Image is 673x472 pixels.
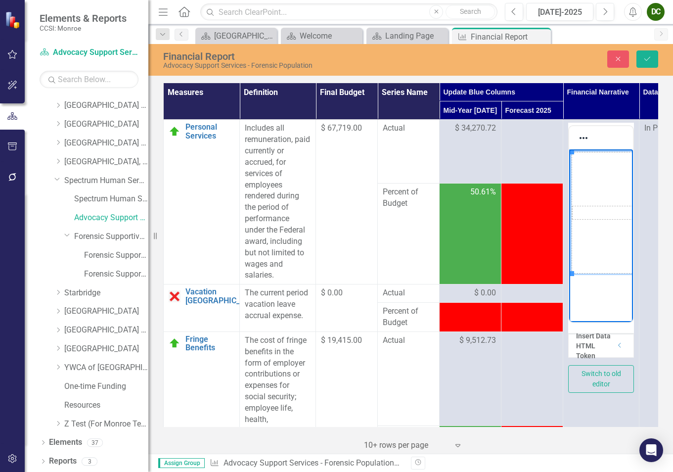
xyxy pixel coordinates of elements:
span: Percent of Budget [383,306,434,329]
a: Advocacy Support Services - Forensic Population [40,47,138,58]
input: Search Below... [40,71,138,88]
span: Actual [383,287,434,299]
a: Forensic Supportive Housing (Site 00 - 23 Beds) [84,250,148,261]
div: Insert Data HTML Token [576,331,611,361]
div: 3 [82,457,97,466]
span: 50.61% [470,187,496,198]
a: Forensic Supportive Housing [74,231,148,242]
img: ClearPoint Strategy [5,11,22,29]
input: Search ClearPoint... [200,3,497,21]
span: Assign Group [158,458,205,468]
span: Percent of Budget [383,187,434,209]
button: Reveal or hide additional toolbar items [575,131,592,145]
span: $ 0.00 [474,287,496,299]
img: Data Error [169,290,180,302]
a: One-time Funding [64,381,148,392]
span: Actual [383,335,434,346]
button: DC [647,3,665,21]
div: Includes all remuneration, paid currently or accrued, for services of employees rendered during t... [245,123,311,281]
a: [GEOGRAPHIC_DATA] [64,119,148,130]
img: On Target [169,126,180,138]
a: Advocacy Support Services - Forensic Population [224,458,400,468]
div: The current period vacation leave accrual expense. [245,287,311,322]
span: $ 9,512.73 [459,335,496,346]
a: Z Test (For Monroe Testing) [64,419,148,430]
a: Fringe Benefits [185,335,234,352]
div: Welcome [300,30,360,42]
a: Resources [64,400,148,411]
small: CCSI: Monroe [40,24,127,32]
button: Switch to old editor [568,365,634,393]
span: Elements & Reports [40,12,127,24]
div: Advocacy Support Services - Forensic Population [163,62,435,69]
a: [GEOGRAPHIC_DATA] [198,30,274,42]
a: Spectrum Human Services, Inc. (MCOMH Internal) [74,193,148,205]
div: Financial Report [163,51,435,62]
a: Personal Services [185,123,234,140]
button: [DATE]-2025 [526,3,593,21]
span: Search [460,7,481,15]
a: [GEOGRAPHIC_DATA] (RRH) [64,325,148,336]
img: On Target [169,337,180,349]
span: $ 67,719.00 [321,123,362,133]
a: Starbridge [64,287,148,299]
a: [GEOGRAPHIC_DATA] (RRH) [64,100,148,111]
iframe: Rich Text Area [569,149,633,322]
span: $ 19,415.00 [321,335,362,345]
a: Landing Page [369,30,446,42]
span: $ 0.00 [321,288,343,297]
a: Spectrum Human Services, Inc. [64,175,148,187]
div: [GEOGRAPHIC_DATA] [214,30,274,42]
button: Search [446,5,495,19]
a: [GEOGRAPHIC_DATA], Inc. [64,156,148,168]
a: Elements [49,437,82,448]
a: Welcome [283,30,360,42]
div: Financial Report [471,31,548,43]
div: Open Intercom Messenger [639,438,663,462]
a: [GEOGRAPHIC_DATA] [64,306,148,317]
span: Actual [383,123,434,134]
a: [GEOGRAPHIC_DATA] (RRH) [64,138,148,149]
a: Advocacy Support Services - Forensic Population [74,212,148,224]
a: [GEOGRAPHIC_DATA] [64,343,148,355]
div: Landing Page [385,30,446,42]
div: [DATE]-2025 [530,6,590,18]
div: 37 [87,438,103,447]
a: Reports [49,456,77,467]
a: YWCA of [GEOGRAPHIC_DATA] and [GEOGRAPHIC_DATA] [64,362,148,374]
div: » » [210,458,404,469]
span: $ 34,270.72 [455,123,496,134]
a: Vacation [GEOGRAPHIC_DATA] [185,287,262,305]
a: Forensic Supportive Housing (Site A2 - 10 Beds) [84,269,148,280]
